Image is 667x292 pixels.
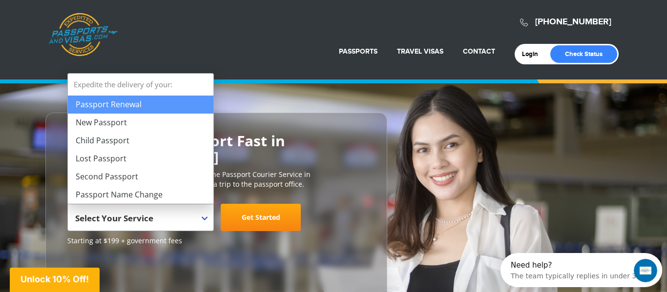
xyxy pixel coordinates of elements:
[68,74,213,204] li: Expedite the delivery of your:
[67,204,214,231] span: Select Your Service
[75,213,153,224] span: Select Your Service
[500,253,662,287] iframe: Intercom live chat discovery launcher
[68,74,213,96] strong: Expedite the delivery of your:
[68,150,213,168] li: Lost Passport
[68,96,213,114] li: Passport Renewal
[21,274,89,284] span: Unlock 10% Off!
[10,16,140,26] div: The team typically replies in under 3h
[522,50,545,58] a: Login
[463,47,495,56] a: Contact
[68,186,213,204] li: Passport Name Change
[550,45,617,63] a: Check Status
[67,133,365,165] h2: Get Your U.S. Passport Fast in [GEOGRAPHIC_DATA]
[67,236,365,246] span: Starting at $199 + government fees
[68,168,213,186] li: Second Passport
[67,170,365,189] p: [DOMAIN_NAME] is the #1 most trusted online Passport Courier Service in [GEOGRAPHIC_DATA]. We sav...
[68,114,213,132] li: New Passport
[339,47,377,56] a: Passports
[397,47,443,56] a: Travel Visas
[48,13,118,57] a: Passports & [DOMAIN_NAME]
[535,17,611,27] a: [PHONE_NUMBER]
[634,259,657,282] iframe: Intercom live chat
[10,268,100,292] div: Unlock 10% Off!
[75,208,204,235] span: Select Your Service
[68,132,213,150] li: Child Passport
[10,8,140,16] div: Need help?
[4,4,169,31] div: Open Intercom Messenger
[221,204,301,231] a: Get Started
